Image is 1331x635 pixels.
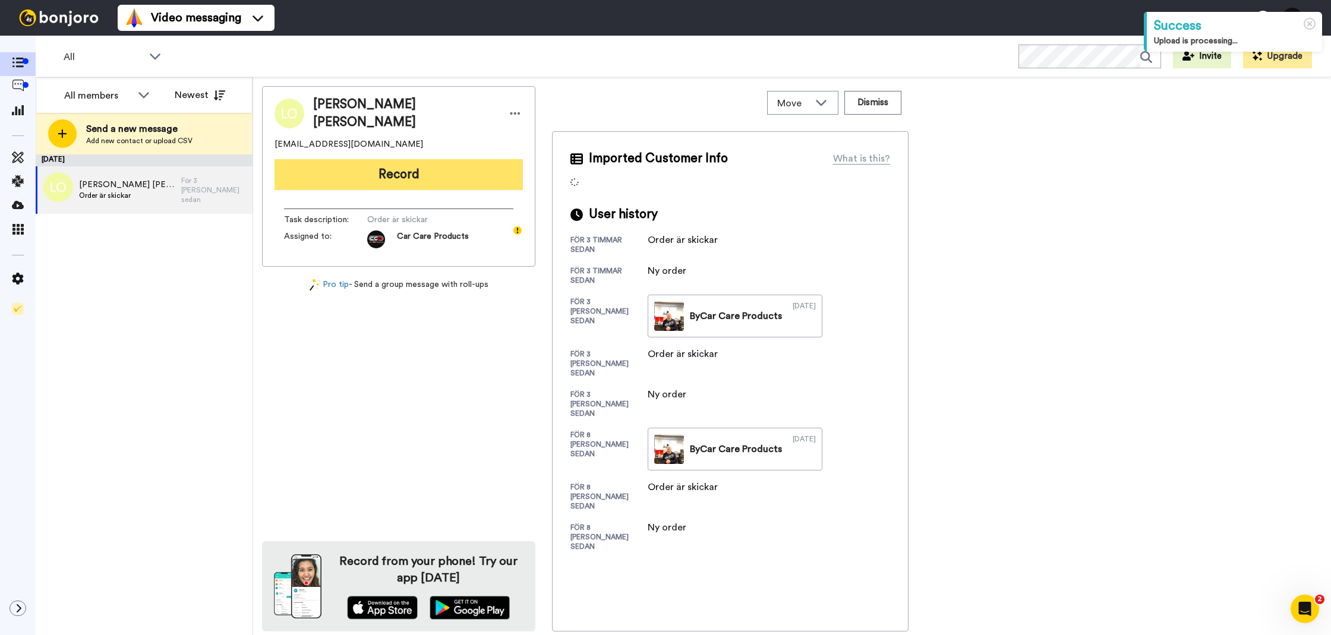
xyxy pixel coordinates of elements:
[589,150,728,168] span: Imported Customer Info
[654,434,684,464] img: 4fd33409-e891-4cd9-b216-dd97643b87e9-thumb.jpg
[275,159,523,190] button: Record
[570,349,648,378] div: för 3 [PERSON_NAME] sedan
[367,214,480,226] span: Order är skickar
[648,295,822,337] a: ByCar Care Products[DATE]
[86,136,193,146] span: Add new contact or upload CSV
[14,10,103,26] img: bj-logo-header-white.svg
[1173,45,1231,68] button: Invite
[166,83,234,107] button: Newest
[512,225,523,236] div: Tooltip anchor
[125,8,144,27] img: vm-color.svg
[777,96,809,110] span: Move
[333,553,523,586] h4: Record from your phone! Try our app [DATE]
[1315,595,1324,604] span: 2
[1291,595,1319,623] iframe: Intercom live chat
[833,151,890,166] div: What is this?
[648,264,707,278] div: Ny order
[310,279,320,291] img: magic-wand.svg
[648,347,718,361] div: Order är skickar
[793,434,816,464] div: [DATE]
[570,235,648,254] div: för 3 timmar sedan
[64,89,132,103] div: All members
[284,214,367,226] span: Task description :
[570,266,648,285] div: för 3 timmar sedan
[181,176,247,204] div: För 3 [PERSON_NAME] sedan
[648,520,707,535] div: Ny order
[284,230,367,248] span: Assigned to:
[570,482,648,511] div: för 8 [PERSON_NAME] sedan
[648,428,822,470] a: ByCar Care Products[DATE]
[844,91,901,115] button: Dismiss
[648,480,718,494] div: Order är skickar
[275,138,423,150] span: [EMAIL_ADDRESS][DOMAIN_NAME]
[589,206,658,223] span: User history
[79,179,175,191] span: [PERSON_NAME] [PERSON_NAME]
[151,10,241,26] span: Video messaging
[310,279,349,291] a: Pro tip
[1243,45,1312,68] button: Upgrade
[793,301,816,331] div: [DATE]
[12,303,24,315] img: Checklist.svg
[43,172,73,202] img: lo.png
[64,50,143,64] span: All
[570,523,648,551] div: för 8 [PERSON_NAME] sedan
[570,390,648,418] div: för 3 [PERSON_NAME] sedan
[1154,35,1315,47] div: Upload is processing...
[648,233,718,247] div: Order är skickar
[570,297,648,337] div: för 3 [PERSON_NAME] sedan
[347,596,418,620] img: appstore
[397,230,469,248] span: Car Care Products
[275,99,304,128] img: Image of Lars Peter Ohlsson
[36,154,253,166] div: [DATE]
[690,442,782,456] div: By Car Care Products
[79,191,175,200] span: Order är skickar
[648,387,707,402] div: Ny order
[690,309,782,323] div: By Car Care Products
[654,301,684,331] img: e7f93f80-b8d8-4ac4-963d-5b4f70175f32-thumb.jpg
[570,430,648,470] div: för 8 [PERSON_NAME] sedan
[86,122,193,136] span: Send a new message
[262,279,535,291] div: - Send a group message with roll-ups
[430,596,510,620] img: playstore
[1154,17,1315,35] div: Success
[313,96,496,131] span: [PERSON_NAME] [PERSON_NAME]
[367,230,385,248] img: fa6b7fd4-c3c4-475b-9b20-179fad50db7e-1719390291.jpg
[274,554,321,618] img: download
